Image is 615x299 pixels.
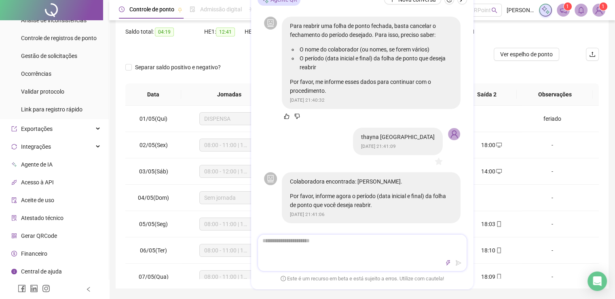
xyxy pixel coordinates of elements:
[204,27,245,36] div: HE 1:
[21,126,53,132] span: Exportações
[551,142,553,148] span: -
[541,6,550,15] img: sparkle-icon.fc2bf0ac1784a2077858766a79e2daf3.svg
[21,143,51,150] span: Integrações
[495,169,502,174] span: desktop
[445,260,451,266] span: thunderbolt
[11,179,17,185] span: api
[190,6,195,12] span: file-done
[21,197,54,203] span: Aceite de uso
[139,142,168,148] span: 02/05(Sex)
[602,4,604,9] span: 1
[249,6,255,12] span: sun
[132,63,224,72] span: Separar saldo positivo e negativo?
[155,28,174,36] span: 04:19
[204,218,257,230] span: 08:00 - 11:00 | 13:00 - 18:00
[204,139,257,151] span: 08:00 - 11:00 | 13:00 - 18:00
[599,2,607,11] sup: Atualize o seu contato no menu Meus Dados
[551,273,553,280] span: -
[11,144,17,149] span: sync
[216,28,235,36] span: 12:41
[267,19,274,26] span: robot
[204,165,257,177] span: 08:00 - 12:00 | 13:00 - 14:00
[204,271,257,283] span: 08:00 - 11:00 | 13:00 - 18:00
[290,97,325,103] span: [DATE] 21:40:32
[11,126,17,132] span: export
[443,258,453,268] button: thunderbolt
[481,142,495,148] span: 18:00
[566,4,569,9] span: 1
[11,233,17,239] span: qrcode
[290,177,452,186] p: Colaboradora encontrada: [PERSON_NAME].
[481,168,495,175] span: 14:00
[21,179,54,186] span: Acesso à API
[21,268,62,275] span: Central de ajuda
[281,275,444,283] span: Este é um recurso em beta e está sujeito a erros. Utilize com cautela!
[11,251,17,256] span: dollar
[129,6,174,13] span: Controle de ponto
[588,271,607,291] div: Open Intercom Messenger
[495,248,502,253] span: mobile
[125,83,181,106] th: Data
[21,106,82,113] span: Link para registro rápido
[200,6,242,13] span: Admissão digital
[454,258,463,268] button: send
[140,247,167,254] span: 06/05(Ter)
[139,168,168,175] span: 03/05(Sáb)
[298,45,452,53] li: O nome do colaborador (ou nomes, se forem vários)
[298,53,452,71] li: O período (data inicial e final) da folha de ponto que deseja reabrir
[457,83,517,106] th: Saída 2
[551,247,553,254] span: -
[500,50,553,59] span: Ver espelho de ponto
[495,274,502,280] span: mobile
[21,233,57,239] span: Gerar QRCode
[21,215,63,221] span: Atestado técnico
[472,28,475,35] span: 1
[21,70,51,77] span: Ocorrências
[21,35,97,41] span: Controle de registros de ponto
[589,51,596,58] span: upload
[204,192,257,204] span: Sem jornada
[481,221,495,227] span: 18:03
[551,221,553,227] span: -
[125,27,204,36] div: Saldo total:
[551,168,553,175] span: -
[543,115,561,122] span: feriado
[495,221,502,227] span: mobile
[18,284,26,293] span: facebook
[577,6,585,14] span: bell
[284,113,290,119] span: like
[564,2,572,11] sup: 1
[361,132,435,141] p: thayna [GEOGRAPHIC_DATA]
[435,157,443,165] span: star
[281,276,286,281] span: exclamation-circle
[139,221,168,227] span: 05/05(Seg)
[139,115,167,122] span: 01/05(Qui)
[494,48,559,61] button: Ver espelho de ponto
[245,27,285,36] div: HE 2:
[481,273,495,280] span: 18:09
[290,21,452,39] p: Para reabrir uma folha de ponto fechada, basta cancelar o fechamento do período desejado. Para is...
[448,128,460,140] img: 63413
[42,284,50,293] span: instagram
[290,77,452,95] p: Por favor, me informe esses dados para continuar com o procedimento.
[290,211,325,217] span: [DATE] 21:41:06
[178,7,182,12] span: pushpin
[507,6,534,15] span: [PERSON_NAME]
[593,4,605,16] img: 63413
[560,6,567,14] span: notification
[21,17,87,23] span: Análise de inconsistências
[517,83,593,106] th: Observações
[21,53,77,59] span: Gestão de solicitações
[294,113,300,119] span: dislike
[11,215,17,221] span: solution
[139,273,169,280] span: 07/05(Qua)
[204,244,257,256] span: 08:00 - 11:00 | 13:00 - 18:00
[181,83,277,106] th: Jornadas
[523,90,586,99] span: Observações
[481,247,495,254] span: 18:10
[86,286,91,292] span: left
[551,194,553,201] span: -
[21,161,53,168] span: Agente de IA
[11,197,17,203] span: audit
[267,175,274,182] span: robot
